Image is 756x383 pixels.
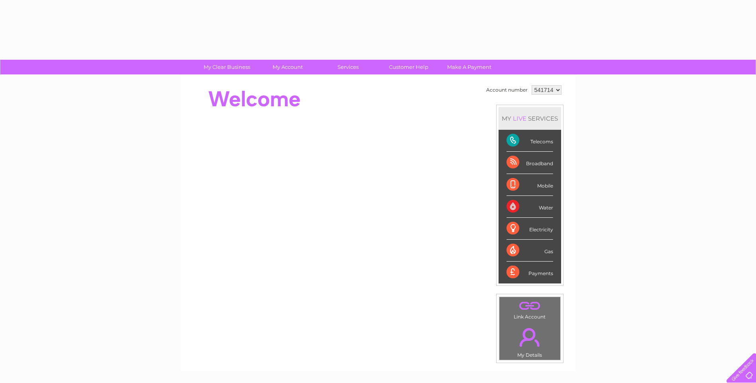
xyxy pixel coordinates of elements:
a: My Clear Business [194,60,260,74]
div: Telecoms [507,130,553,152]
div: LIVE [511,115,528,122]
td: Account number [484,83,530,97]
div: Electricity [507,218,553,240]
td: Link Account [499,297,561,322]
div: Payments [507,262,553,283]
div: Water [507,196,553,218]
a: . [501,323,558,351]
div: Gas [507,240,553,262]
a: . [501,299,558,313]
a: My Account [255,60,320,74]
div: MY SERVICES [499,107,561,130]
td: My Details [499,321,561,360]
div: Mobile [507,174,553,196]
a: Customer Help [376,60,442,74]
a: Make A Payment [436,60,502,74]
div: Broadband [507,152,553,174]
a: Services [315,60,381,74]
